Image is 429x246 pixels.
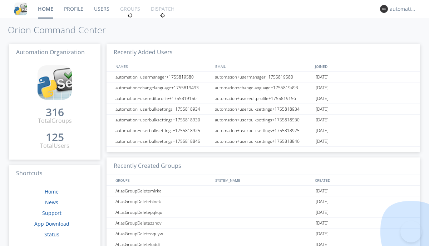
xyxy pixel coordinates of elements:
[213,115,314,125] div: automation+userbulksettings+1755818930
[9,165,100,182] h3: Shortcuts
[107,207,420,218] a: AtlasGroupDeletepqkqu[DATE]
[107,82,420,93] a: automation+changelanguage+1755819493automation+changelanguage+1755819493[DATE]
[316,186,329,196] span: [DATE]
[46,134,64,141] div: 125
[213,72,314,82] div: automation+usermanager+1755819580
[316,115,329,125] span: [DATE]
[114,136,213,146] div: automation+userbulksettings+1755818846
[46,109,64,116] div: 316
[107,125,420,136] a: automation+userbulksettings+1755818925automation+userbulksettings+1755818925[DATE]
[45,199,58,206] a: News
[107,115,420,125] a: automation+userbulksettings+1755818930automation+userbulksettings+1755818930[DATE]
[390,5,416,12] div: automation+atlas0017
[114,104,213,114] div: automation+userbulksettings+1755818934
[316,229,329,239] span: [DATE]
[213,175,313,185] div: SYSTEM_NAME
[16,48,85,56] span: Automation Organization
[316,93,329,104] span: [DATE]
[316,136,329,147] span: [DATE]
[34,220,69,227] a: App Download
[46,134,64,142] a: 125
[46,109,64,117] a: 316
[107,196,420,207] a: AtlasGroupDeletebinek[DATE]
[114,229,213,239] div: AtlasGroupDeleteoquyw
[316,207,329,218] span: [DATE]
[114,186,213,196] div: AtlasGroupDeletemlrke
[316,72,329,82] span: [DATE]
[38,117,72,125] div: Total Groups
[400,221,422,242] iframe: Toggle Customer Support
[107,157,420,175] h3: Recently Created Groups
[107,229,420,239] a: AtlasGroupDeleteoquyw[DATE]
[313,175,413,185] div: CREATED
[107,186,420,196] a: AtlasGroupDeletemlrke[DATE]
[114,72,213,82] div: automation+usermanager+1755819580
[114,93,213,104] div: automation+usereditprofile+1755819156
[114,175,212,185] div: GROUPS
[114,218,213,228] div: AtlasGroupDeletezzhov
[45,188,59,195] a: Home
[114,196,213,207] div: AtlasGroupDeletebinek
[316,125,329,136] span: [DATE]
[213,104,314,114] div: automation+userbulksettings+1755818934
[42,210,61,216] a: Support
[107,218,420,229] a: AtlasGroupDeletezzhov[DATE]
[316,82,329,93] span: [DATE]
[213,125,314,136] div: automation+userbulksettings+1755818925
[44,231,59,238] a: Status
[107,136,420,147] a: automation+userbulksettings+1755818846automation+userbulksettings+1755818846[DATE]
[213,93,314,104] div: automation+usereditprofile+1755819156
[213,82,314,93] div: automation+changelanguage+1755819493
[213,61,313,71] div: EMAIL
[316,104,329,115] span: [DATE]
[313,61,413,71] div: JOINED
[316,218,329,229] span: [DATE]
[160,13,165,18] img: spin.svg
[114,207,213,217] div: AtlasGroupDeletepqkqu
[114,61,212,71] div: NAMES
[114,125,213,136] div: automation+userbulksettings+1755818925
[114,115,213,125] div: automation+userbulksettings+1755818930
[14,2,27,15] img: cddb5a64eb264b2086981ab96f4c1ba7
[316,196,329,207] span: [DATE]
[107,104,420,115] a: automation+userbulksettings+1755818934automation+userbulksettings+1755818934[DATE]
[107,44,420,61] h3: Recently Added Users
[38,65,72,100] img: cddb5a64eb264b2086981ab96f4c1ba7
[128,13,133,18] img: spin.svg
[114,82,213,93] div: automation+changelanguage+1755819493
[380,5,388,13] img: 373638.png
[40,142,69,150] div: Total Users
[107,72,420,82] a: automation+usermanager+1755819580automation+usermanager+1755819580[DATE]
[107,93,420,104] a: automation+usereditprofile+1755819156automation+usereditprofile+1755819156[DATE]
[213,136,314,146] div: automation+userbulksettings+1755818846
